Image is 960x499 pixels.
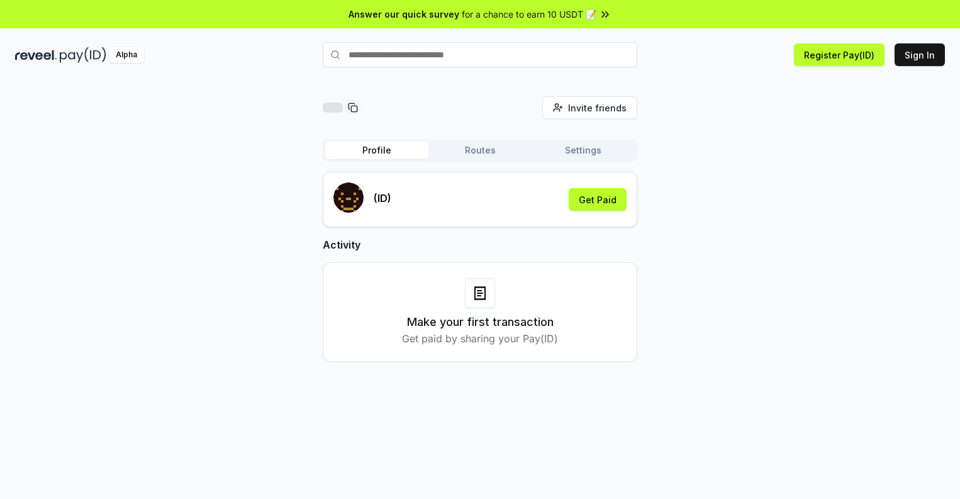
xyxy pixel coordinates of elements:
[323,237,637,252] h2: Activity
[325,142,428,159] button: Profile
[542,96,637,119] button: Invite friends
[569,188,627,211] button: Get Paid
[462,8,596,21] span: for a chance to earn 10 USDT 📝
[109,47,144,63] div: Alpha
[895,43,945,66] button: Sign In
[60,47,106,63] img: pay_id
[428,142,532,159] button: Routes
[349,8,459,21] span: Answer our quick survey
[15,47,57,63] img: reveel_dark
[568,101,627,115] span: Invite friends
[407,313,554,331] h3: Make your first transaction
[532,142,635,159] button: Settings
[402,331,558,346] p: Get paid by sharing your Pay(ID)
[794,43,885,66] button: Register Pay(ID)
[374,191,391,206] p: (ID)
